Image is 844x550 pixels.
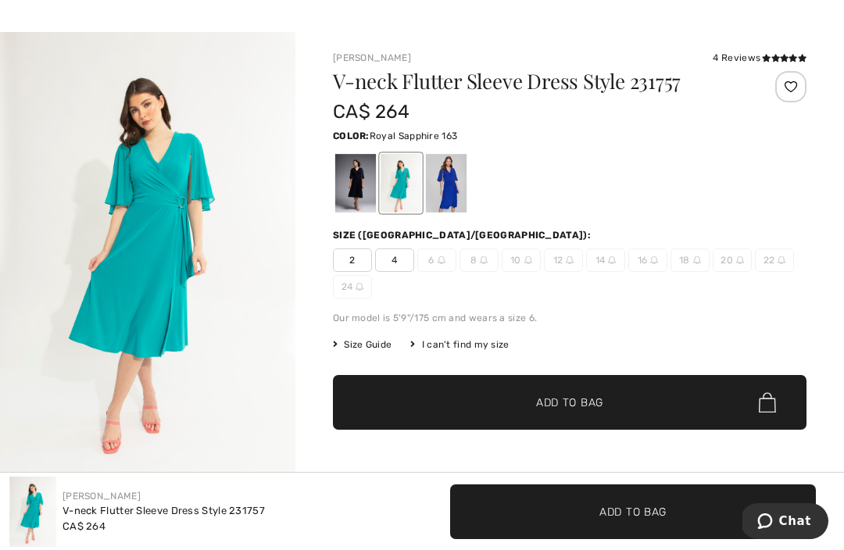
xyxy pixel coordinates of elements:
div: Midnight Blue [335,154,376,212]
span: Color: [333,130,370,141]
span: Add to Bag [599,503,667,520]
span: 6 [417,248,456,272]
img: ring-m.svg [608,256,616,264]
div: Our model is 5'9"/175 cm and wears a size 6. [333,311,806,325]
span: 4 [375,248,414,272]
span: Size Guide [333,337,392,352]
span: 20 [713,248,752,272]
div: 4 Reviews [713,51,806,65]
a: [PERSON_NAME] [63,491,141,502]
a: [PERSON_NAME] [333,52,411,63]
span: 24 [333,275,372,298]
span: 22 [755,248,794,272]
span: CA$ 264 [333,101,409,123]
span: 8 [460,248,499,272]
span: 2 [333,248,372,272]
img: V-Neck Flutter Sleeve Dress Style 231757 [9,477,56,547]
iframe: Opens a widget where you can chat to one of our agents [742,503,828,542]
img: Bag.svg [759,392,776,412]
span: 14 [586,248,625,272]
span: 16 [628,248,667,272]
div: Ocean blue [381,154,421,212]
h1: V-neck Flutter Sleeve Dress Style 231757 [333,71,728,91]
div: Size ([GEOGRAPHIC_DATA]/[GEOGRAPHIC_DATA]): [333,228,594,242]
div: Royal Sapphire 163 [426,154,467,212]
img: ring-m.svg [566,256,574,264]
img: ring-m.svg [438,256,445,264]
img: ring-m.svg [736,256,744,264]
span: 12 [544,248,583,272]
span: 10 [502,248,541,272]
span: Add to Bag [536,395,603,411]
img: ring-m.svg [650,256,658,264]
img: ring-m.svg [480,256,488,264]
img: ring-m.svg [524,256,532,264]
button: Add to Bag [450,484,816,539]
img: ring-m.svg [778,256,785,264]
div: I can't find my size [410,337,509,352]
span: 18 [671,248,710,272]
button: Add to Bag [333,375,806,430]
span: Royal Sapphire 163 [370,130,457,141]
img: ring-m.svg [356,283,363,291]
span: CA$ 264 [63,520,105,532]
div: V-neck Flutter Sleeve Dress Style 231757 [63,503,265,519]
img: ring-m.svg [693,256,701,264]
